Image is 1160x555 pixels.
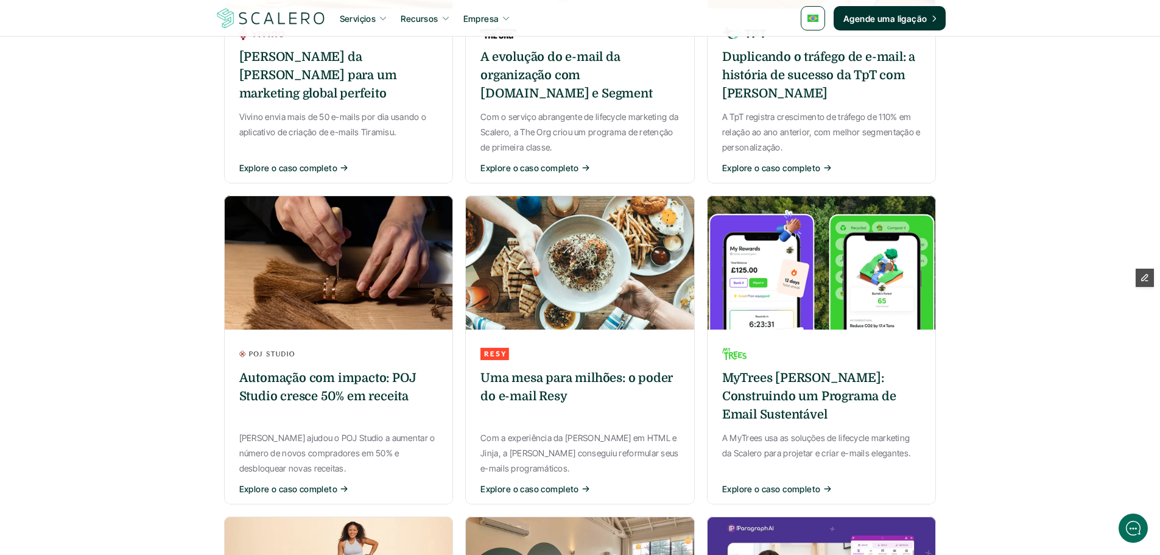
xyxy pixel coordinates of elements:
h2: Let us know if we can help with lifecycle marketing. [18,81,225,140]
button: Explore o caso completo [239,161,438,174]
button: Explore o caso completo [722,161,921,174]
iframe: gist-messenger-bubble-iframe [1119,514,1148,543]
h1: Hi! Welcome to Scalero. [18,59,225,79]
a: Agende uma ligação [834,6,946,30]
span: New conversation [79,169,146,179]
p: A MyTrees usa as soluções de lifecycle marketing da Scalero para projetar e criar e-mails elegantes. [722,430,921,461]
button: New conversation [19,161,225,186]
a: Hands holding a plate of food with some other dishes below them.Uma mesa para milhões: o poder do... [465,196,695,504]
a: MyTrees app user interface screensMyTrees [PERSON_NAME]: Construindo um Programa de Email Sustent... [707,196,937,504]
a: A japanese woman doing crafts at homeAutomação com impacto: POJ Studio cresce 50% em receita[PERS... [224,196,454,504]
h6: Automação com impacto: POJ Studio cresce 50% em receita [239,369,438,406]
p: Serviçios [340,12,376,25]
p: Explore o caso completo [239,483,338,495]
img: Scalero company logo [215,7,327,30]
img: Hands holding a plate of food with some other dishes below them. [465,196,695,330]
p: Explore o caso completo [480,483,579,495]
p: Com o serviço abrangente de lifecycle marketing da Scalero, a The Org criou um programa de retenç... [480,109,680,155]
p: Explore o caso completo [722,483,821,495]
h6: MyTrees [PERSON_NAME]: Construindo um Programa de Email Sustentável [722,369,921,424]
h6: Uma mesa para milhões: o poder do e-mail Resy [480,369,680,406]
button: Explore o caso completo [480,483,680,495]
p: Vivino envia mais de 50 e-mails por dia usando o aplicativo de criação de e-mails Tiramisu. [239,109,438,140]
img: MyTrees app user interface screens [707,196,937,330]
button: Explore o caso completo [722,483,921,495]
button: Explore o caso completo [480,161,680,174]
button: Edit Framer Content [1136,269,1154,287]
p: Com a experiência da [PERSON_NAME] em HTML e Jinja, a [PERSON_NAME] conseguiu reformular seus e-m... [480,430,680,476]
p: Explore o caso completo [239,161,338,174]
img: A japanese woman doing crafts at home [224,196,454,330]
a: Scalero company logo [215,7,327,29]
span: We run on Gist [102,426,154,434]
p: Empresa [463,12,499,25]
p: [PERSON_NAME] ajudou o POJ Studio a aumentar o número de novos compradores em 50% e desbloquear n... [239,430,438,476]
h6: Duplicando o tráfego de e-mail: a história de sucesso da TpT com [PERSON_NAME] [722,48,921,103]
p: A TpT registra crescimento de tráfego de 110% em relação ao ano anterior, com melhor segmentação ... [722,109,921,155]
button: Explore o caso completo [239,483,438,495]
p: Recursos [401,12,438,25]
p: Agende uma ligação [843,12,927,25]
p: Explore o caso completo [480,161,579,174]
h6: A evolução do e-mail da organização com [DOMAIN_NAME] e Segment [480,48,680,103]
p: Explore o caso completo [722,161,821,174]
h6: [PERSON_NAME] da [PERSON_NAME] para um marketing global perfeito [239,48,438,103]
